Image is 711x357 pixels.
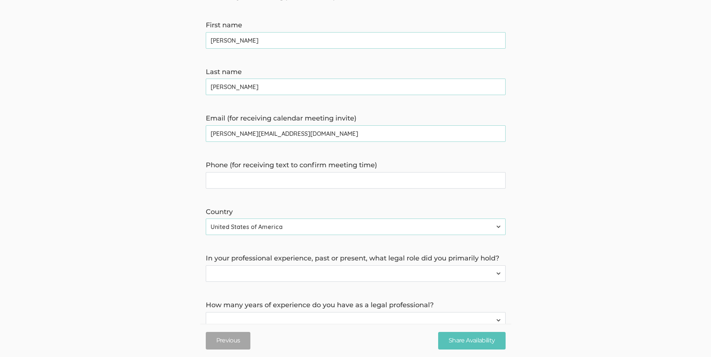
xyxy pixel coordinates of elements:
[438,332,505,350] input: Share Availability
[206,67,506,77] label: Last name
[206,114,506,123] label: Email (for receiving calendar meeting invite)
[206,332,251,350] button: Previous
[206,300,506,310] label: How many years of experience do you have as a legal professional?
[206,207,506,217] label: Country
[206,21,506,30] label: First name
[206,254,506,263] label: In your professional experience, past or present, what legal role did you primarily hold?
[206,161,506,170] label: Phone (for receiving text to confirm meeting time)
